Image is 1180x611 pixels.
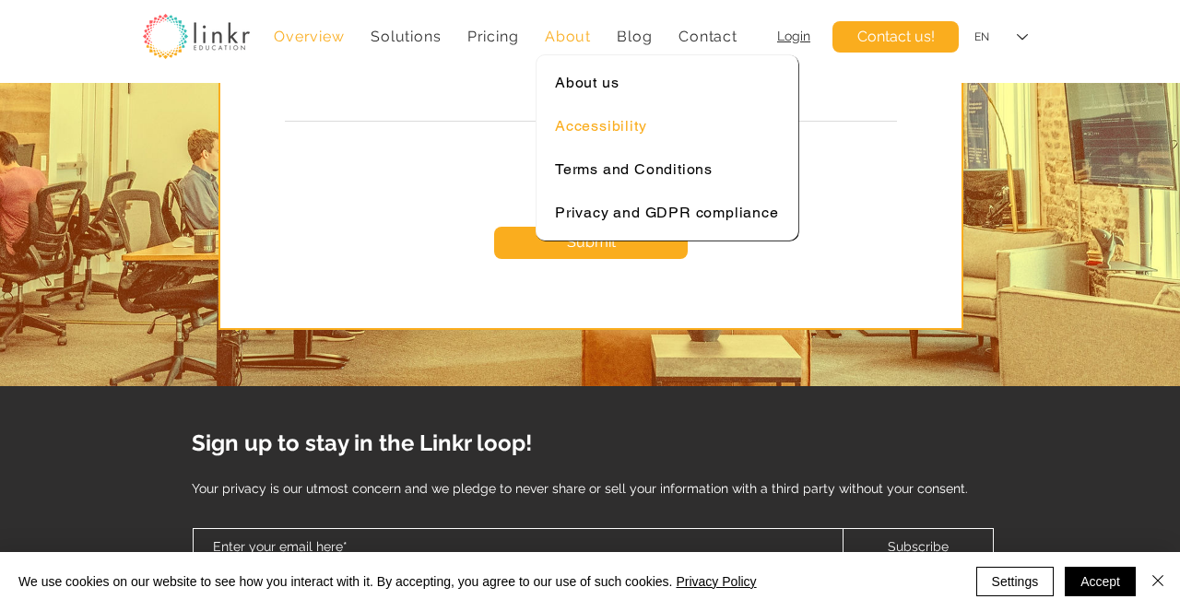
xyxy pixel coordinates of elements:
a: About us [546,65,788,100]
div: About [536,54,798,241]
div: Solutions [361,18,451,54]
span: Solutions [371,28,441,45]
img: linkr_logo_transparentbg.png [143,14,250,59]
input: Enter your email here* [193,528,844,567]
a: Accessibility [546,108,788,144]
a: Privacy Policy [676,574,756,589]
button: Subscribe [843,528,994,567]
button: Close [1147,567,1169,596]
div: EN [974,29,989,45]
a: Login [777,29,810,43]
iframe: reCAPTCHA [483,146,699,201]
span: Your privacy is our utmost concern and we pledge to never share or sell your information with a t... [192,481,968,496]
span: Sign up to stay in the Linkr loop! [192,429,532,456]
span: Overview [274,28,344,45]
a: Privacy and GDPR compliance [546,194,788,230]
span: Subscribe [888,538,949,557]
span: Submit [567,232,616,253]
span: About us [555,74,619,91]
button: Submit [494,227,688,259]
span: We use cookies on our website to see how you interact with it. By accepting, you agree to our use... [18,573,757,590]
div: About [536,18,601,54]
a: Blog [608,18,662,54]
img: Close [1147,570,1169,592]
div: Language Selector: English [962,17,1041,58]
span: Accessibility [555,117,646,135]
span: Pricing [467,28,519,45]
a: Contact [669,18,747,54]
span: Blog [617,28,652,45]
span: Contact us! [857,27,935,47]
a: Contact us! [832,21,959,53]
span: Contact [678,28,737,45]
button: Accept [1065,567,1136,596]
a: Pricing [458,18,528,54]
button: Settings [976,567,1055,596]
span: Privacy and GDPR compliance [555,204,779,221]
span: About [545,28,591,45]
span: Terms and Conditions [555,160,713,178]
nav: Site [265,18,747,54]
a: Terms and Conditions [546,151,788,187]
a: Overview [265,18,354,54]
